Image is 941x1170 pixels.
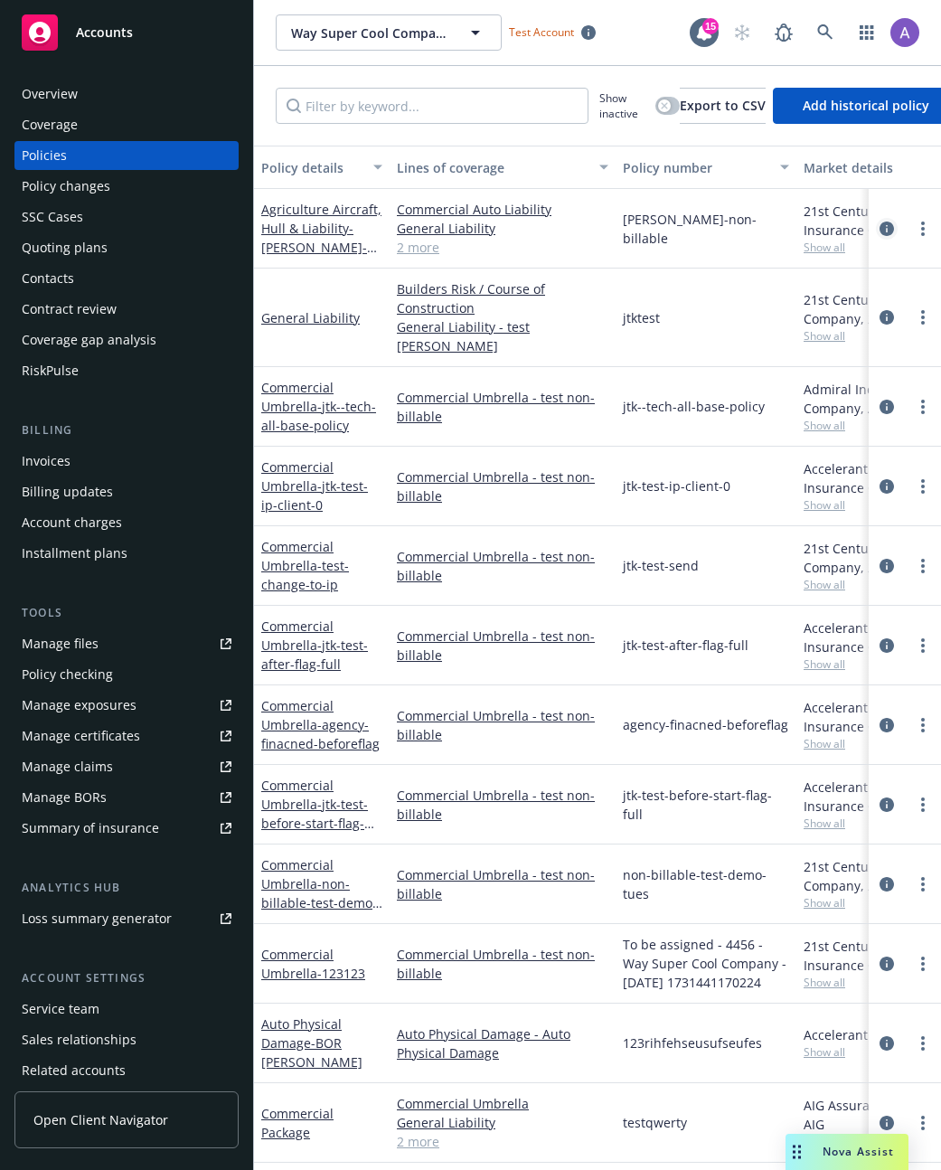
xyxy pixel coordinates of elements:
a: Policy changes [14,172,239,201]
a: Commercial Umbrella - test non-billable [397,627,608,665]
a: 2 more [397,238,608,257]
span: testqwerty [623,1113,687,1132]
a: Commercial Umbrella [261,946,365,982]
div: Account settings [14,969,239,987]
a: circleInformation [876,218,898,240]
a: circleInformation [876,1112,898,1134]
a: circleInformation [876,396,898,418]
span: [PERSON_NAME]-non-billable [623,210,789,248]
div: Contacts [22,264,74,293]
a: Commercial Umbrella - test non-billable [397,945,608,983]
span: Accounts [76,25,133,40]
span: Test Account [502,23,603,42]
a: Manage BORs [14,783,239,812]
a: more [912,714,934,736]
a: circleInformation [876,555,898,577]
span: jtk-test-ip-client-0 [623,476,730,495]
a: more [912,635,934,656]
a: more [912,1112,934,1134]
a: General Liability - test [PERSON_NAME] [397,317,608,355]
span: agency-finacned-beforeflag [623,715,788,734]
a: 2 more [397,1132,608,1151]
button: Nova Assist [786,1134,908,1170]
a: RiskPulse [14,356,239,385]
a: Account charges [14,508,239,537]
a: circleInformation [876,476,898,497]
a: Commercial Umbrella [261,538,349,593]
div: Invoices [22,447,71,476]
div: Manage BORs [22,783,107,812]
div: Billing updates [22,477,113,506]
a: Builders Risk / Course of Construction [397,279,608,317]
a: Switch app [849,14,885,51]
a: Quoting plans [14,233,239,262]
a: Manage certificates [14,722,239,750]
span: - jtk-test-before-start-flag-full [261,796,374,851]
a: Commercial Umbrella [261,458,368,514]
a: Commercial Umbrella - test non-billable [397,706,608,744]
a: circleInformation [876,1033,898,1054]
a: Commercial Umbrella - test non-billable [397,865,608,903]
div: Service team [22,995,99,1024]
input: Filter by keyword... [276,88,588,124]
span: To be assigned - 4456 - Way Super Cool Company - [DATE] 1731441170224 [623,935,789,992]
a: Commercial Umbrella [261,856,377,930]
a: Auto Physical Damage [261,1015,362,1071]
a: circleInformation [876,635,898,656]
div: Quoting plans [22,233,108,262]
div: Coverage gap analysis [22,326,156,354]
div: Summary of insurance [22,814,159,843]
a: more [912,218,934,240]
a: circleInformation [876,307,898,328]
span: - agency-finacned-beforeflag [261,716,380,752]
span: Test Account [509,24,574,40]
span: Export to CSV [680,97,766,114]
div: RiskPulse [22,356,79,385]
a: more [912,873,934,895]
div: 15 [702,18,719,34]
a: more [912,1033,934,1054]
a: General Liability [397,219,608,238]
a: more [912,396,934,418]
a: circleInformation [876,953,898,975]
span: 123rihfehseusufseufes [623,1033,762,1052]
span: - non-billable-test-demo-tues [261,875,382,930]
a: Commercial Umbrella - test non-billable [397,547,608,585]
span: Add historical policy [803,97,929,114]
div: Loss summary generator [22,904,172,933]
a: Installment plans [14,539,239,568]
a: more [912,794,934,816]
span: jtktest [623,308,660,327]
a: Commercial Umbrella [261,618,368,673]
div: Overview [22,80,78,109]
img: photo [890,18,919,47]
a: Search [807,14,843,51]
div: Policy checking [22,660,113,689]
a: circleInformation [876,873,898,895]
span: jtk-test-before-start-flag-full [623,786,789,824]
a: Commercial Umbrella [261,777,368,851]
a: Overview [14,80,239,109]
a: circleInformation [876,714,898,736]
span: Nova Assist [823,1144,894,1159]
div: Sales relationships [22,1025,136,1054]
a: Policy checking [14,660,239,689]
button: Policy number [616,146,796,189]
a: Commercial Umbrella [397,1094,608,1113]
a: Related accounts [14,1056,239,1085]
div: Analytics hub [14,879,239,897]
span: - jtk--tech-all-base-policy [261,398,376,434]
a: more [912,307,934,328]
a: Invoices [14,447,239,476]
div: Installment plans [22,539,127,568]
span: - 123123 [317,965,365,982]
div: Manage certificates [22,722,140,750]
a: Start snowing [724,14,760,51]
a: Billing updates [14,477,239,506]
div: Policies [22,141,67,170]
a: Commercial Umbrella [261,697,380,752]
a: SSC Cases [14,203,239,231]
a: Commercial Umbrella [261,379,376,434]
div: Manage exposures [22,691,136,720]
a: Contract review [14,295,239,324]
